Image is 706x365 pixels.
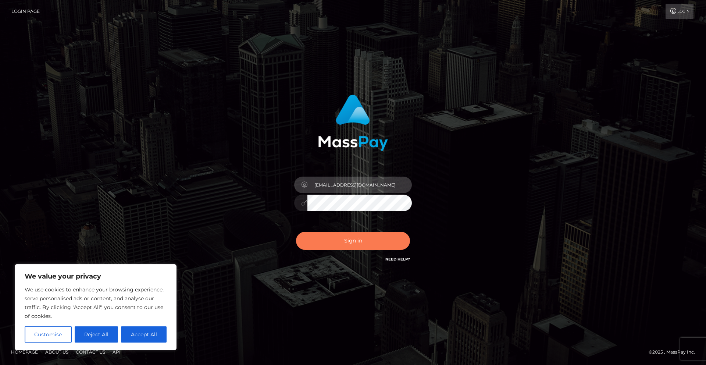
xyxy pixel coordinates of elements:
[296,232,410,250] button: Sign in
[121,326,167,343] button: Accept All
[25,285,167,320] p: We use cookies to enhance your browsing experience, serve personalised ads or content, and analys...
[8,346,41,358] a: Homepage
[318,95,388,151] img: MassPay Login
[15,264,176,350] div: We value your privacy
[42,346,71,358] a: About Us
[307,177,412,193] input: Username...
[649,348,700,356] div: © 2025 , MassPay Inc.
[25,326,72,343] button: Customise
[25,272,167,281] p: We value your privacy
[666,4,693,19] a: Login
[385,257,410,262] a: Need Help?
[11,4,40,19] a: Login Page
[73,346,108,358] a: Contact Us
[75,326,118,343] button: Reject All
[110,346,124,358] a: API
